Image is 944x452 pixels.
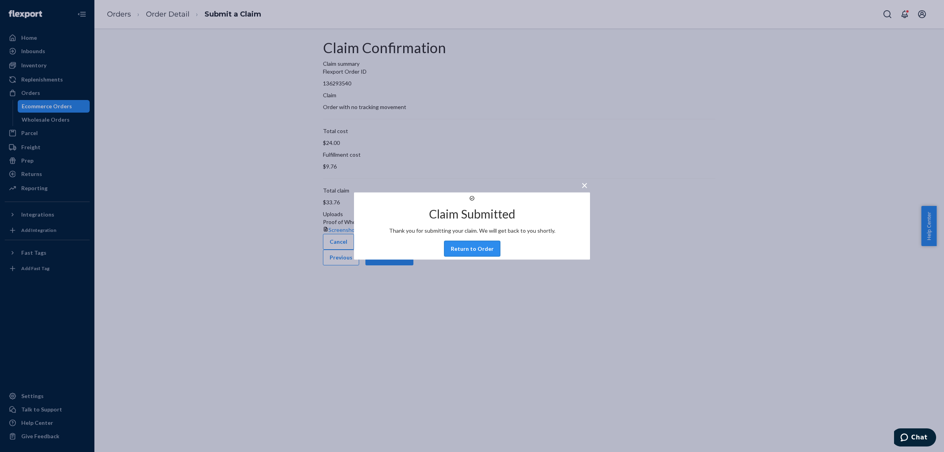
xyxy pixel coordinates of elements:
button: Return to Order [444,241,500,257]
h2: Claim Submitted [429,207,515,220]
p: Thank you for submitting your claim. We will get back to you shortly. [389,227,555,235]
iframe: To enrich screen reader interactions, please activate Accessibility in Grammarly extension settings [894,428,936,448]
span: × [581,178,588,192]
